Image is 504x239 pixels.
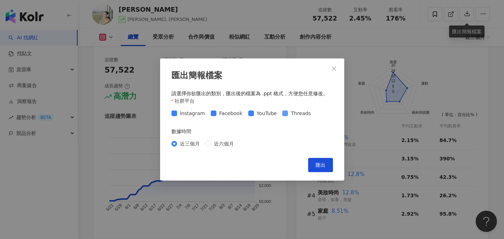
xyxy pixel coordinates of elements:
[216,109,245,117] span: Facebook
[254,109,280,117] span: YouTube
[177,109,208,117] span: Instagram
[211,140,237,148] span: 近六個月
[171,90,333,97] div: 請選擇你欲匯出的類別，匯出後的檔案為 .ppt 格式，方便您任意修改。
[171,70,333,82] div: 匯出簡報檔案
[171,97,200,105] label: 社群平台
[177,140,203,148] span: 近三個月
[331,66,337,72] span: close
[288,109,313,117] span: Threads
[327,62,341,76] button: Close
[171,127,196,135] label: 數據時間
[316,162,325,168] span: 匯出
[308,158,333,172] button: 匯出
